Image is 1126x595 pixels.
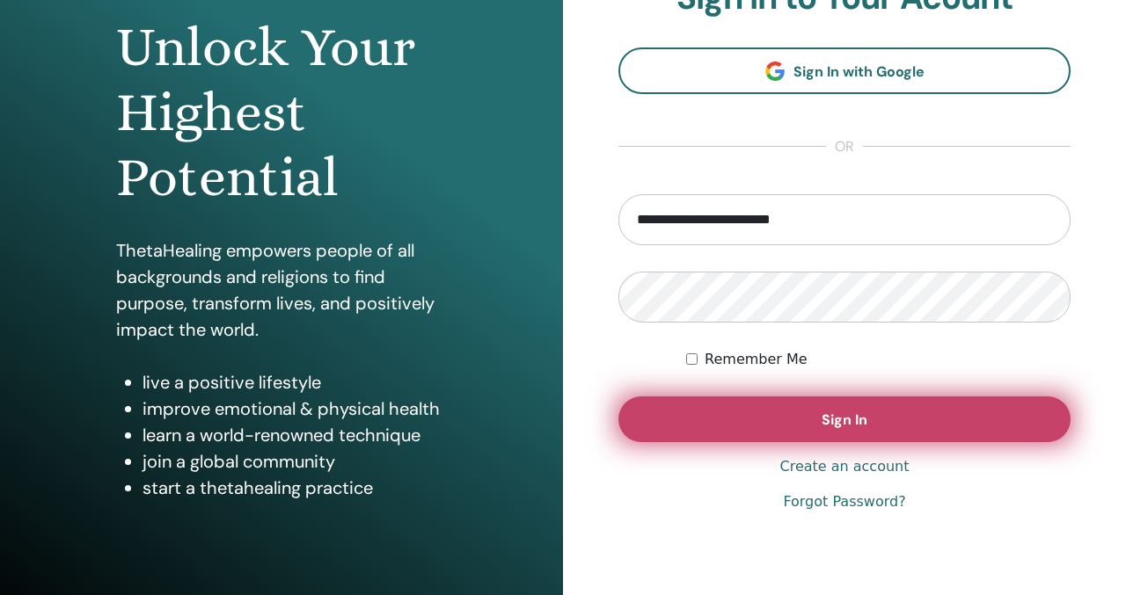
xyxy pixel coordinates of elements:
[143,422,448,448] li: learn a world-renowned technique
[779,456,909,477] a: Create an account
[783,491,905,512] a: Forgot Password?
[686,349,1071,370] div: Keep me authenticated indefinitely or until I manually logout
[143,395,448,422] li: improve emotional & physical health
[116,15,448,211] h1: Unlock Your Highest Potential
[705,349,808,370] label: Remember Me
[143,369,448,395] li: live a positive lifestyle
[793,62,925,81] span: Sign In with Google
[618,396,1071,442] button: Sign In
[822,410,867,429] span: Sign In
[618,47,1071,94] a: Sign In with Google
[143,448,448,475] li: join a global community
[143,475,448,501] li: start a thetahealing practice
[826,136,863,157] span: or
[116,237,448,343] p: ThetaHealing empowers people of all backgrounds and religions to find purpose, transform lives, a...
